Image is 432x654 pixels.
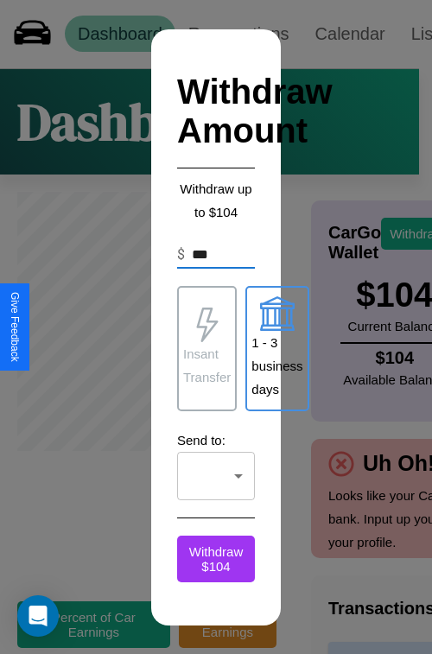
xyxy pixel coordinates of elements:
[177,536,255,582] button: Withdraw $104
[177,429,255,452] p: Send to:
[177,177,255,224] p: Withdraw up to $ 104
[17,595,59,637] div: Open Intercom Messenger
[177,244,185,265] p: $
[183,342,231,389] p: Insant Transfer
[9,292,21,362] div: Give Feedback
[251,331,302,401] p: 1 - 3 business days
[177,55,255,168] h2: Withdraw Amount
